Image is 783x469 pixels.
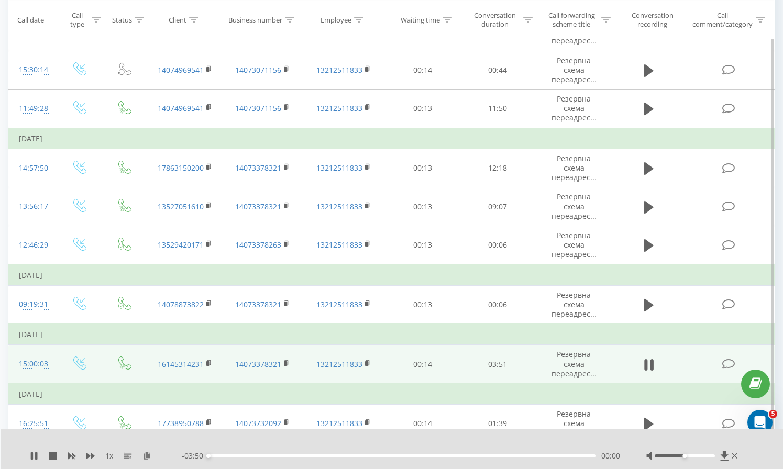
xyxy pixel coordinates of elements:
[235,418,281,428] a: 14073732092
[169,15,186,24] div: Client
[682,454,687,458] div: Accessibility label
[769,410,777,418] span: 5
[552,290,597,319] span: Резервна схема переадрес...
[158,202,204,211] a: 13527051610
[158,418,204,428] a: 17738950788
[321,15,351,24] div: Employee
[316,299,362,309] a: 13212511833
[158,240,204,250] a: 13529420171
[385,90,460,128] td: 00:13
[460,187,535,226] td: 09:07
[552,349,597,378] span: Резервна схема переадрес...
[622,11,682,29] div: Conversation recording
[65,11,90,29] div: Call type
[235,103,281,113] a: 14073071156
[552,230,597,259] span: Резервна схема переадрес...
[552,192,597,220] span: Резервна схема переадрес...
[158,163,204,173] a: 17863150200
[19,294,46,315] div: 09:19:31
[235,299,281,309] a: 14073378321
[460,285,535,324] td: 00:06
[316,202,362,211] a: 13212511833
[235,240,281,250] a: 14073378263
[316,418,362,428] a: 13212511833
[460,51,535,90] td: 00:44
[182,451,208,461] span: - 03:50
[112,15,132,24] div: Status
[235,65,281,75] a: 14073071156
[385,226,460,264] td: 00:13
[552,409,597,438] span: Резервна схема переадрес...
[8,128,775,149] td: [DATE]
[158,65,204,75] a: 14074969541
[385,285,460,324] td: 00:13
[158,359,204,369] a: 16145314231
[552,55,597,84] span: Резервна схема переадрес...
[158,103,204,113] a: 14074969541
[19,196,46,217] div: 13:56:17
[235,359,281,369] a: 14073378321
[228,15,282,24] div: Business number
[19,414,46,434] div: 16:25:51
[401,15,440,24] div: Waiting time
[316,103,362,113] a: 13212511833
[19,60,46,80] div: 15:30:14
[460,226,535,264] td: 00:06
[460,405,535,443] td: 01:39
[19,354,46,374] div: 15:00:03
[235,163,281,173] a: 14073378321
[385,51,460,90] td: 00:14
[385,345,460,384] td: 00:14
[316,240,362,250] a: 13212511833
[158,299,204,309] a: 14078873822
[316,359,362,369] a: 13212511833
[552,94,597,122] span: Резервна схема переадрес...
[105,451,113,461] span: 1 x
[19,158,46,178] div: 14:57:50
[470,11,521,29] div: Conversation duration
[545,11,599,29] div: Call forwarding scheme title
[19,98,46,119] div: 11:49:28
[8,265,775,286] td: [DATE]
[8,384,775,405] td: [DATE]
[552,153,597,182] span: Резервна схема переадрес...
[385,149,460,187] td: 00:13
[601,451,620,461] span: 00:00
[385,187,460,226] td: 00:13
[692,11,753,29] div: Call comment/category
[17,15,44,24] div: Call date
[19,235,46,255] div: 12:46:29
[747,410,773,435] iframe: Intercom live chat
[460,345,535,384] td: 03:51
[235,202,281,211] a: 14073378321
[460,90,535,128] td: 11:50
[460,149,535,187] td: 12:18
[206,454,211,458] div: Accessibility label
[8,324,775,345] td: [DATE]
[385,405,460,443] td: 00:14
[316,163,362,173] a: 13212511833
[316,65,362,75] a: 13212511833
